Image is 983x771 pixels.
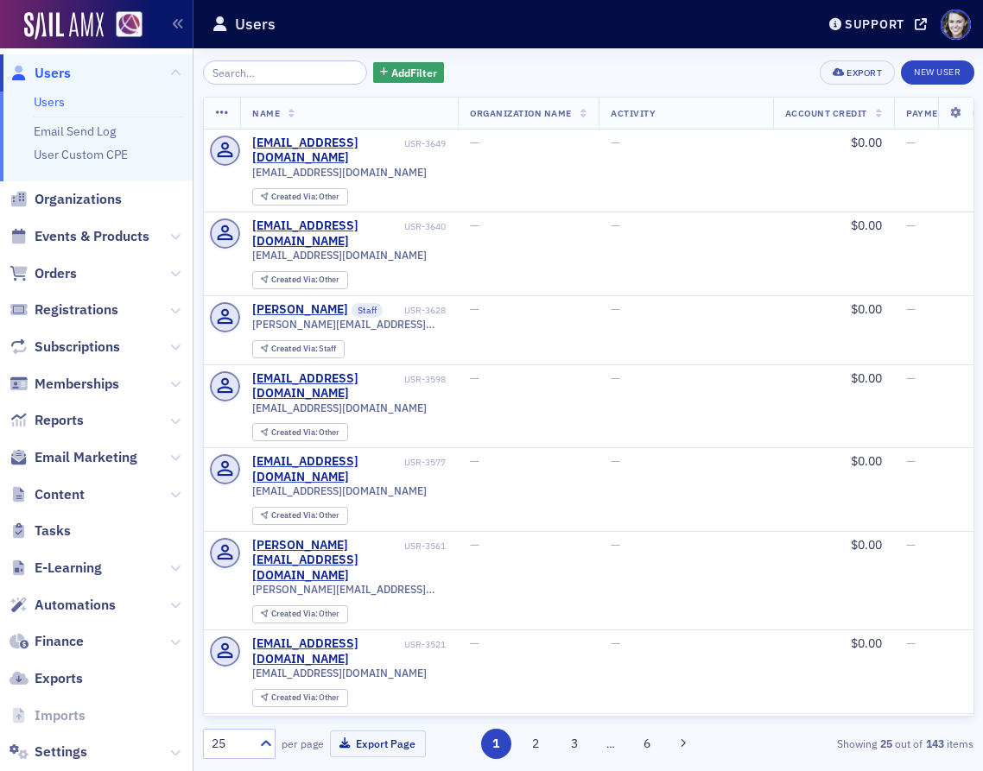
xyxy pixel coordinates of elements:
[10,375,119,394] a: Memberships
[35,559,102,578] span: E-Learning
[611,635,620,651] span: —
[391,65,437,80] span: Add Filter
[252,605,348,623] div: Created Via: Other
[35,743,87,762] span: Settings
[611,370,620,386] span: —
[252,166,427,179] span: [EMAIL_ADDRESS][DOMAIN_NAME]
[35,521,71,540] span: Tasks
[599,736,623,751] span: …
[481,729,511,759] button: 1
[271,693,340,703] div: Other
[470,301,479,317] span: —
[252,249,427,262] span: [EMAIL_ADDRESS][DOMAIN_NAME]
[35,190,122,209] span: Organizations
[385,305,446,316] div: USR-3628
[906,453,916,469] span: —
[632,729,663,759] button: 6
[35,485,85,504] span: Content
[252,218,402,249] a: [EMAIL_ADDRESS][DOMAIN_NAME]
[847,68,882,78] div: Export
[282,736,324,751] label: per page
[611,453,620,469] span: —
[611,537,620,553] span: —
[851,218,882,233] span: $0.00
[271,692,320,703] span: Created Via :
[34,147,128,162] a: User Custom CPE
[10,485,85,504] a: Content
[252,689,348,707] div: Created Via: Other
[470,537,479,553] span: —
[404,138,446,149] div: USR-3649
[906,218,916,233] span: —
[470,135,479,150] span: —
[104,11,143,41] a: View Homepage
[35,64,71,83] span: Users
[877,736,895,751] strong: 25
[906,301,916,317] span: —
[941,9,971,40] span: Profile
[24,12,104,40] img: SailAMX
[851,370,882,386] span: $0.00
[845,16,904,32] div: Support
[10,411,84,430] a: Reports
[34,123,116,139] a: Email Send Log
[271,343,320,354] span: Created Via :
[35,448,137,467] span: Email Marketing
[252,454,402,484] div: [EMAIL_ADDRESS][DOMAIN_NAME]
[611,301,620,317] span: —
[470,453,479,469] span: —
[252,401,427,414] span: [EMAIL_ADDRESS][DOMAIN_NAME]
[35,227,149,246] span: Events & Products
[470,218,479,233] span: —
[252,340,345,358] div: Created Via: Staff
[35,411,84,430] span: Reports
[252,318,446,331] span: [PERSON_NAME][EMAIL_ADDRESS][PERSON_NAME][DOMAIN_NAME]
[851,301,882,317] span: $0.00
[203,60,368,85] input: Search…
[271,509,320,521] span: Created Via :
[271,344,337,354] div: Staff
[252,136,402,166] a: [EMAIL_ADDRESS][DOMAIN_NAME]
[10,669,83,688] a: Exports
[252,371,402,401] a: [EMAIL_ADDRESS][DOMAIN_NAME]
[10,338,120,357] a: Subscriptions
[271,428,340,438] div: Other
[10,559,102,578] a: E-Learning
[851,635,882,651] span: $0.00
[404,374,446,385] div: USR-3598
[212,735,250,753] div: 25
[271,608,320,619] span: Created Via :
[271,191,320,202] span: Created Via :
[10,227,149,246] a: Events & Products
[611,107,656,119] span: Activity
[235,14,276,35] h1: Users
[404,457,446,468] div: USR-3577
[271,193,340,202] div: Other
[906,370,916,386] span: —
[906,537,916,553] span: —
[271,610,340,619] div: Other
[851,135,882,150] span: $0.00
[404,540,446,552] div: USR-3561
[252,538,402,584] a: [PERSON_NAME][EMAIL_ADDRESS][DOMAIN_NAME]
[520,729,550,759] button: 2
[252,188,348,206] div: Created Via: Other
[373,62,444,84] button: AddFilter
[35,669,83,688] span: Exports
[271,274,320,285] span: Created Via :
[252,507,348,525] div: Created Via: Other
[10,706,86,725] a: Imports
[851,453,882,469] span: $0.00
[35,706,86,725] span: Imports
[470,635,479,651] span: —
[729,736,974,751] div: Showing out of items
[404,639,446,650] div: USR-3521
[252,636,402,667] a: [EMAIL_ADDRESS][DOMAIN_NAME]
[404,221,446,232] div: USR-3640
